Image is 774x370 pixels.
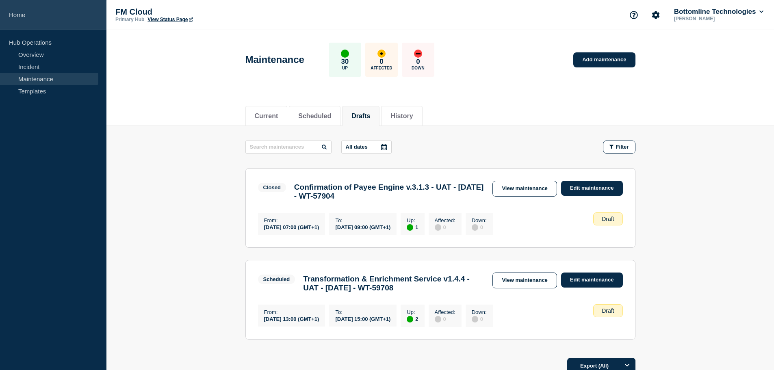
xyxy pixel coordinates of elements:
button: Bottomline Technologies [672,8,765,16]
div: disabled [435,224,441,231]
div: 0 [472,223,487,231]
p: From : [264,309,319,315]
p: Affected : [435,309,455,315]
p: FM Cloud [115,7,278,17]
a: View maintenance [492,273,557,288]
a: Add maintenance [573,52,635,67]
div: disabled [435,316,441,322]
p: [PERSON_NAME] [672,16,757,22]
p: Down : [472,217,487,223]
button: History [390,113,413,120]
span: Filter [616,144,629,150]
p: Up [342,66,348,70]
button: Account settings [647,6,664,24]
h3: Confirmation of Payee Engine v.3.1.3 - UAT - [DATE] - WT-57904 [294,183,485,201]
button: All dates [341,141,392,154]
div: up [407,224,413,231]
button: Drafts [351,113,370,120]
div: disabled [472,316,478,322]
h3: Transformation & Enrichment Service v1.4.4 - UAT - [DATE] - WT-59708 [303,275,484,292]
a: Edit maintenance [561,273,623,288]
div: disabled [472,224,478,231]
p: From : [264,217,319,223]
p: Primary Hub [115,17,144,22]
p: To : [335,217,390,223]
div: Draft [593,304,622,317]
div: 0 [472,315,487,322]
p: Down [412,66,425,70]
a: Edit maintenance [561,181,623,196]
div: 0 [435,223,455,231]
div: affected [377,50,386,58]
div: Draft [593,212,622,225]
button: Scheduled [298,113,331,120]
div: 1 [407,223,418,231]
div: up [407,316,413,322]
div: [DATE] 13:00 (GMT+1) [264,315,319,322]
p: All dates [346,144,368,150]
p: Affected : [435,217,455,223]
div: down [414,50,422,58]
p: 30 [341,58,349,66]
div: up [341,50,349,58]
div: [DATE] 09:00 (GMT+1) [335,223,390,230]
p: 0 [379,58,383,66]
p: To : [335,309,390,315]
button: Current [255,113,278,120]
p: Up : [407,217,418,223]
div: 2 [407,315,418,322]
div: Closed [263,184,281,190]
button: Filter [603,141,635,154]
a: View maintenance [492,181,557,197]
p: Up : [407,309,418,315]
button: Support [625,6,642,24]
p: Affected [371,66,392,70]
h1: Maintenance [245,54,304,65]
p: Down : [472,309,487,315]
div: 0 [435,315,455,322]
p: 0 [416,58,420,66]
div: Scheduled [263,276,290,282]
a: View Status Page [147,17,193,22]
div: [DATE] 15:00 (GMT+1) [335,315,390,322]
input: Search maintenances [245,141,332,154]
div: [DATE] 07:00 (GMT+1) [264,223,319,230]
